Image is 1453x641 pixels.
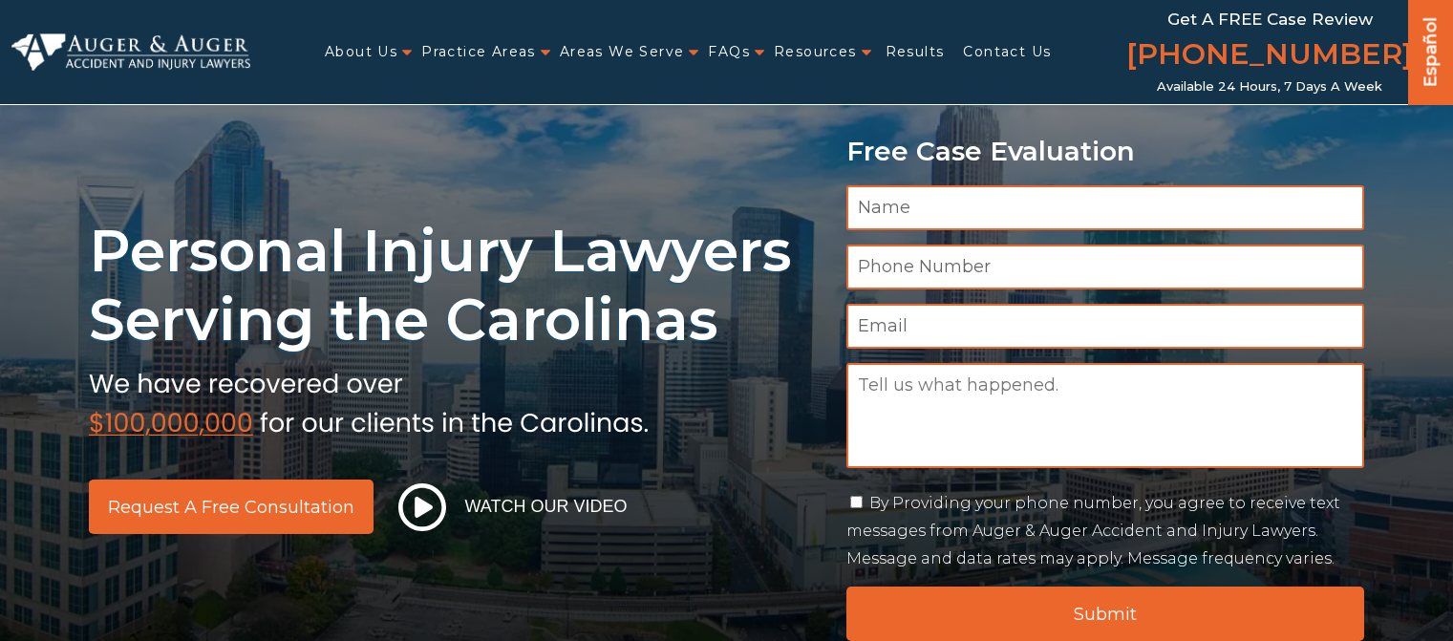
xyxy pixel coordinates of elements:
[886,32,945,72] a: Results
[1157,79,1382,95] span: Available 24 Hours, 7 Days a Week
[89,217,823,354] h1: Personal Injury Lawyers Serving the Carolinas
[963,32,1051,72] a: Contact Us
[11,33,250,70] img: Auger & Auger Accident and Injury Lawyers Logo
[774,32,857,72] a: Resources
[108,499,354,516] span: Request a Free Consultation
[708,32,750,72] a: FAQs
[1126,33,1413,79] a: [PHONE_NUMBER]
[846,185,1365,230] input: Name
[846,245,1365,289] input: Phone Number
[325,32,397,72] a: About Us
[89,480,374,534] a: Request a Free Consultation
[560,32,685,72] a: Areas We Serve
[1167,10,1373,29] span: Get a FREE Case Review
[393,482,633,532] button: Watch Our Video
[846,587,1365,641] input: Submit
[846,304,1365,349] input: Email
[89,364,649,437] img: sub text
[846,137,1365,166] p: Free Case Evaluation
[421,32,536,72] a: Practice Areas
[846,494,1340,567] label: By Providing your phone number, you agree to receive text messages from Auger & Auger Accident an...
